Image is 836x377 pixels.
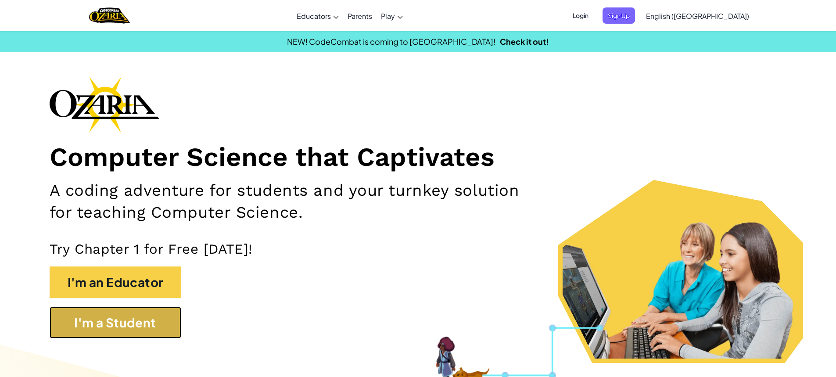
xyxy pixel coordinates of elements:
[292,4,343,28] a: Educators
[50,266,181,298] button: I'm an Educator
[500,36,549,47] a: Check it out!
[50,141,787,173] h1: Computer Science that Captivates
[603,7,635,24] button: Sign Up
[50,307,181,338] button: I'm a Student
[567,7,594,24] button: Login
[646,11,749,21] span: English ([GEOGRAPHIC_DATA])
[343,4,377,28] a: Parents
[50,241,787,258] p: Try Chapter 1 for Free [DATE]!
[50,180,544,223] h2: A coding adventure for students and your turnkey solution for teaching Computer Science.
[377,4,407,28] a: Play
[297,11,331,21] span: Educators
[287,36,495,47] span: NEW! CodeCombat is coming to [GEOGRAPHIC_DATA]!
[89,7,130,25] a: Ozaria by CodeCombat logo
[642,4,753,28] a: English ([GEOGRAPHIC_DATA])
[89,7,130,25] img: Home
[50,76,159,133] img: Ozaria branding logo
[381,11,395,21] span: Play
